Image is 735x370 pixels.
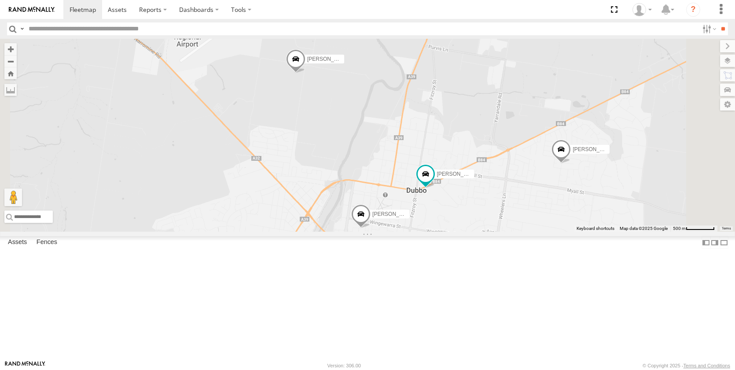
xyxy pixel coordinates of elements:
label: Map Settings [720,98,735,111]
label: Dock Summary Table to the Right [710,236,719,249]
button: Drag Pegman onto the map to open Street View [4,189,22,206]
label: Measure [4,84,17,96]
span: [PERSON_NAME] [437,171,481,177]
span: Map data ©2025 Google [620,226,668,231]
label: Search Filter Options [699,22,718,35]
span: 500 m [673,226,686,231]
img: rand-logo.svg [9,7,55,13]
i: ? [686,3,700,17]
span: [PERSON_NAME] [PERSON_NAME] New [307,56,408,62]
label: Assets [4,237,31,249]
label: Dock Summary Table to the Left [702,236,710,249]
button: Keyboard shortcuts [577,226,614,232]
label: Fences [32,237,62,249]
button: Zoom out [4,55,17,67]
label: Search Query [18,22,26,35]
a: Terms (opens in new tab) [722,227,731,230]
span: [PERSON_NAME] [372,211,416,217]
div: Jake Allan [629,3,655,16]
a: Terms and Conditions [684,363,730,368]
span: [PERSON_NAME] [573,146,616,152]
div: Version: 306.00 [327,363,361,368]
button: Zoom Home [4,67,17,79]
button: Zoom in [4,43,17,55]
a: Visit our Website [5,361,45,370]
div: © Copyright 2025 - [643,363,730,368]
button: Map scale: 500 m per 62 pixels [670,226,717,232]
label: Hide Summary Table [720,236,728,249]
